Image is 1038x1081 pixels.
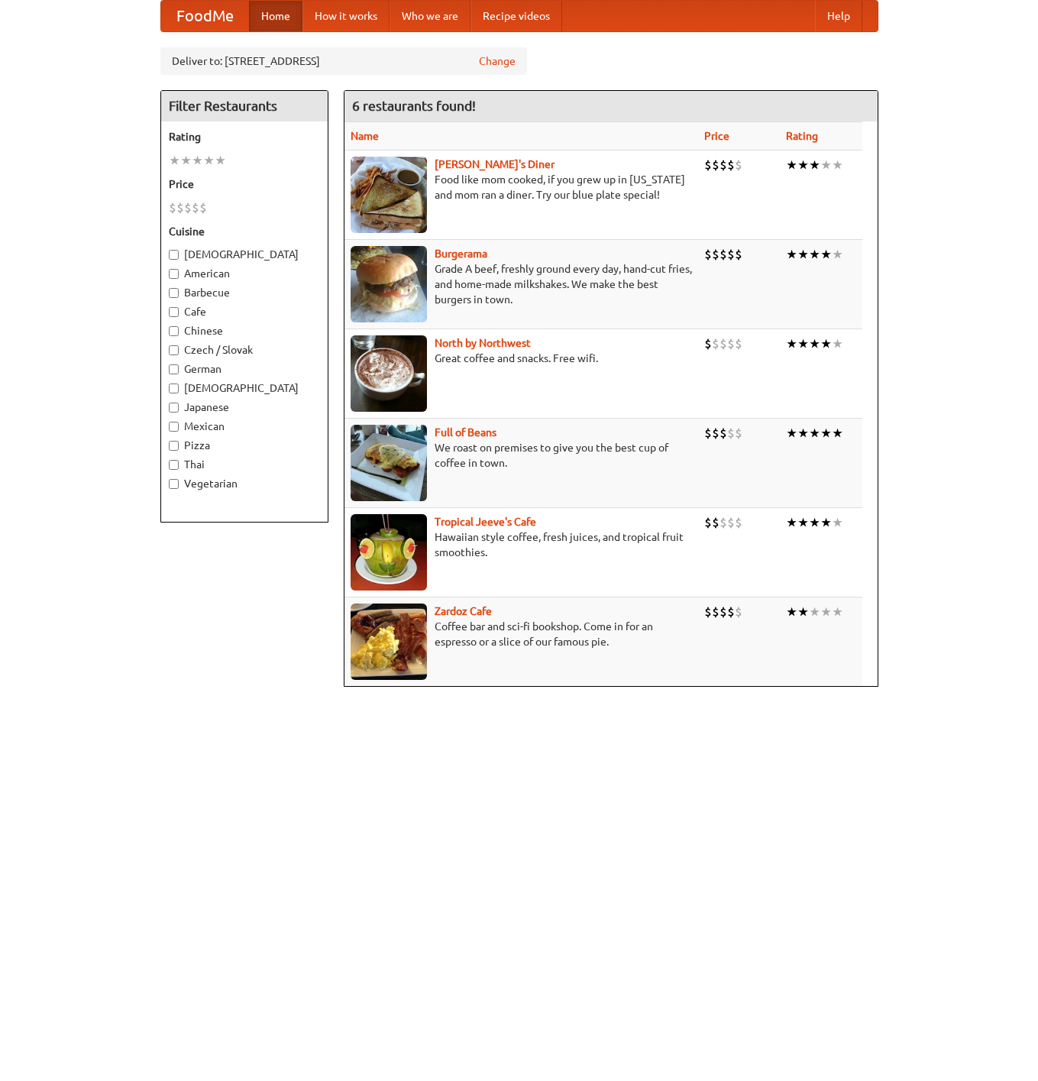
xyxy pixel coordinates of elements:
[712,425,719,442] li: $
[249,1,302,31] a: Home
[435,158,555,170] a: [PERSON_NAME]'s Diner
[352,99,476,113] ng-pluralize: 6 restaurants found!
[351,351,692,366] p: Great coffee and snacks. Free wifi.
[169,364,179,374] input: German
[727,604,735,620] li: $
[435,426,496,439] a: Full of Beans
[786,246,797,263] li: ★
[719,604,727,620] li: $
[351,529,692,560] p: Hawaiian style coffee, fresh juices, and tropical fruit smoothies.
[786,130,818,142] a: Rating
[820,425,832,442] li: ★
[169,345,179,355] input: Czech / Slovak
[435,605,492,617] a: Zardoz Cafe
[351,130,379,142] a: Name
[786,514,797,531] li: ★
[169,422,179,432] input: Mexican
[786,157,797,173] li: ★
[169,247,320,262] label: [DEMOGRAPHIC_DATA]
[435,516,536,528] b: Tropical Jeeve's Cafe
[199,199,207,216] li: $
[169,476,320,491] label: Vegetarian
[832,335,843,352] li: ★
[390,1,470,31] a: Who we are
[712,246,719,263] li: $
[735,425,742,442] li: $
[160,47,527,75] div: Deliver to: [STREET_ADDRESS]
[169,199,176,216] li: $
[820,604,832,620] li: ★
[809,335,820,352] li: ★
[727,246,735,263] li: $
[203,152,215,169] li: ★
[786,335,797,352] li: ★
[169,323,320,338] label: Chinese
[351,246,427,322] img: burgerama.jpg
[435,337,531,349] b: North by Northwest
[820,335,832,352] li: ★
[735,604,742,620] li: $
[797,157,809,173] li: ★
[169,380,320,396] label: [DEMOGRAPHIC_DATA]
[704,514,712,531] li: $
[169,129,320,144] h5: Rating
[169,400,320,415] label: Japanese
[435,248,487,260] b: Burgerama
[351,157,427,233] img: sallys.jpg
[809,157,820,173] li: ★
[815,1,862,31] a: Help
[351,514,427,591] img: jeeves.jpg
[704,604,712,620] li: $
[351,172,692,202] p: Food like mom cooked, if you grew up in [US_STATE] and mom ran a diner. Try our blue plate special!
[735,157,742,173] li: $
[820,157,832,173] li: ★
[180,152,192,169] li: ★
[169,304,320,319] label: Cafe
[820,514,832,531] li: ★
[809,604,820,620] li: ★
[832,514,843,531] li: ★
[704,130,729,142] a: Price
[169,460,179,470] input: Thai
[786,604,797,620] li: ★
[176,199,184,216] li: $
[797,335,809,352] li: ★
[169,361,320,377] label: German
[735,335,742,352] li: $
[832,425,843,442] li: ★
[169,342,320,358] label: Czech / Slovak
[797,246,809,263] li: ★
[820,246,832,263] li: ★
[797,425,809,442] li: ★
[786,425,797,442] li: ★
[215,152,226,169] li: ★
[169,438,320,453] label: Pizza
[169,307,179,317] input: Cafe
[809,514,820,531] li: ★
[832,246,843,263] li: ★
[184,199,192,216] li: $
[712,604,719,620] li: $
[351,604,427,680] img: zardoz.jpg
[192,152,203,169] li: ★
[161,91,328,121] h4: Filter Restaurants
[351,261,692,307] p: Grade A beef, freshly ground every day, hand-cut fries, and home-made milkshakes. We make the bes...
[169,403,179,413] input: Japanese
[169,250,179,260] input: [DEMOGRAPHIC_DATA]
[169,152,180,169] li: ★
[169,419,320,434] label: Mexican
[735,246,742,263] li: $
[169,479,179,489] input: Vegetarian
[192,199,199,216] li: $
[809,246,820,263] li: ★
[719,157,727,173] li: $
[797,604,809,620] li: ★
[712,335,719,352] li: $
[712,157,719,173] li: $
[302,1,390,31] a: How it works
[704,335,712,352] li: $
[169,285,320,300] label: Barbecue
[735,514,742,531] li: $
